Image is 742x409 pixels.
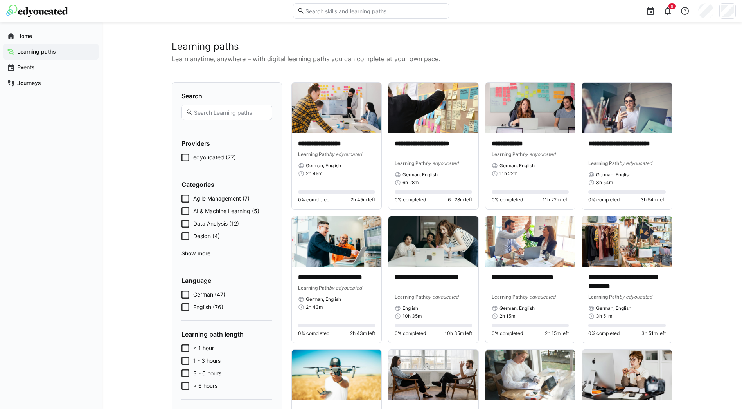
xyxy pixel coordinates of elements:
[588,160,619,166] span: Learning Path
[402,179,419,186] span: 6h 28m
[588,197,620,203] span: 0% completed
[402,172,438,178] span: German, English
[492,330,523,337] span: 0% completed
[492,197,523,203] span: 0% completed
[306,296,341,302] span: German, English
[485,216,575,267] img: image
[588,294,619,300] span: Learning Path
[485,350,575,400] img: image
[292,216,382,267] img: image
[306,304,323,310] span: 2h 43m
[193,369,221,377] span: 3 - 6 hours
[395,197,426,203] span: 0% completed
[193,303,223,311] span: English (76)
[193,109,268,116] input: Search Learning paths
[292,83,382,133] img: image
[193,220,239,228] span: Data Analysis (12)
[181,139,272,147] h4: Providers
[485,83,575,133] img: image
[426,294,458,300] span: by edyoucated
[499,170,517,177] span: 11h 22m
[641,197,666,203] span: 3h 54m left
[619,160,652,166] span: by edyoucated
[596,172,631,178] span: German, English
[298,197,329,203] span: 0% completed
[181,181,272,188] h4: Categories
[298,285,329,291] span: Learning Path
[395,160,426,166] span: Learning Path
[388,83,478,133] img: image
[448,197,472,203] span: 6h 28m left
[523,294,555,300] span: by edyoucated
[292,350,382,400] img: image
[582,83,672,133] img: image
[193,291,225,299] span: German (47)
[181,277,272,284] h4: Language
[402,305,418,311] span: English
[388,350,478,400] img: image
[388,216,478,267] img: image
[298,151,329,157] span: Learning Path
[193,344,214,352] span: < 1 hour
[329,285,362,291] span: by edyoucated
[582,216,672,267] img: image
[181,330,272,338] h4: Learning path length
[402,313,422,319] span: 10h 35m
[596,305,631,311] span: German, English
[582,350,672,400] img: image
[350,197,375,203] span: 2h 45m left
[543,197,569,203] span: 11h 22m left
[350,330,375,337] span: 2h 43m left
[619,294,652,300] span: by edyoucated
[193,195,250,203] span: Agile Management (7)
[499,305,535,311] span: German, English
[588,330,620,337] span: 0% completed
[172,41,672,52] h2: Learning paths
[329,151,362,157] span: by edyoucated
[298,330,329,337] span: 0% completed
[193,207,259,215] span: AI & Machine Learning (5)
[426,160,458,166] span: by edyoucated
[181,92,272,100] h4: Search
[193,382,217,390] span: > 6 hours
[193,357,221,365] span: 1 - 3 hours
[492,294,523,300] span: Learning Path
[596,313,612,319] span: 3h 51m
[545,330,569,337] span: 2h 15m left
[671,4,673,9] span: 8
[395,294,426,300] span: Learning Path
[523,151,555,157] span: by edyoucated
[306,170,322,177] span: 2h 45m
[445,330,472,337] span: 10h 35m left
[305,7,445,14] input: Search skills and learning paths…
[499,313,515,319] span: 2h 15m
[193,232,220,240] span: Design (4)
[306,163,341,169] span: German, English
[641,330,666,337] span: 3h 51m left
[181,250,272,257] span: Show more
[172,54,672,63] p: Learn anytime, anywhere – with digital learning paths you can complete at your own pace.
[492,151,523,157] span: Learning Path
[395,330,426,337] span: 0% completed
[193,154,236,161] span: edyoucated (77)
[596,179,613,186] span: 3h 54m
[499,163,535,169] span: German, English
